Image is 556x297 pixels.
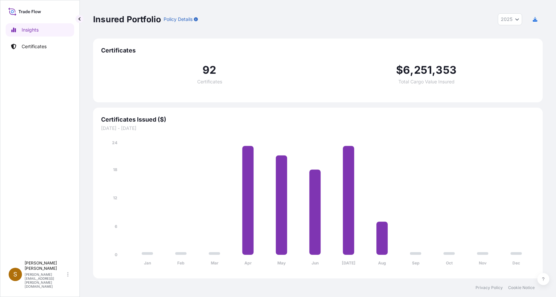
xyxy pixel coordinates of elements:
[113,167,117,172] tspan: 18
[115,224,117,229] tspan: 6
[6,40,74,53] a: Certificates
[22,43,47,50] p: Certificates
[378,260,386,265] tspan: Aug
[113,195,117,200] tspan: 12
[446,260,453,265] tspan: Oct
[164,16,193,23] p: Policy Details
[412,260,420,265] tspan: Sep
[25,272,66,288] p: [PERSON_NAME][EMAIL_ADDRESS][PERSON_NAME][DOMAIN_NAME]
[512,260,520,265] tspan: Dec
[101,125,535,132] span: [DATE] - [DATE]
[101,116,535,124] span: Certificates Issued ($)
[476,285,503,290] a: Privacy Policy
[396,65,403,75] span: $
[6,23,74,37] a: Insights
[508,285,535,290] a: Cookie Notice
[25,260,66,271] p: [PERSON_NAME] [PERSON_NAME]
[403,65,410,75] span: 6
[398,79,455,84] span: Total Cargo Value Insured
[177,260,185,265] tspan: Feb
[414,65,432,75] span: 251
[277,260,286,265] tspan: May
[342,260,355,265] tspan: [DATE]
[112,140,117,145] tspan: 24
[436,65,457,75] span: 353
[244,260,252,265] tspan: Apr
[498,13,522,25] button: Year Selector
[144,260,151,265] tspan: Jan
[115,252,117,257] tspan: 0
[211,260,218,265] tspan: Mar
[93,14,161,25] p: Insured Portfolio
[101,47,535,54] span: Certificates
[312,260,319,265] tspan: Jun
[432,65,436,75] span: ,
[203,65,216,75] span: 92
[479,260,487,265] tspan: Nov
[501,16,512,23] span: 2025
[197,79,222,84] span: Certificates
[22,27,39,33] p: Insights
[13,271,17,278] span: S
[410,65,414,75] span: ,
